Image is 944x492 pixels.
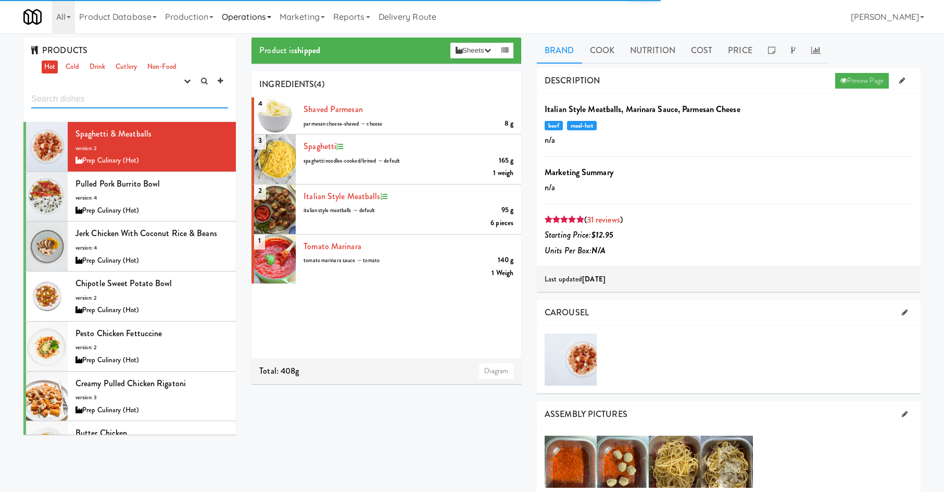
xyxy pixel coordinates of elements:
span: INGREDIENTS [259,78,314,90]
span: CAROUSEL [545,306,589,318]
i: Recipe [381,193,387,200]
span: version: 4 [75,194,97,202]
li: Butter Chickenversion: 2Prep Culinary (Hot) [23,421,236,471]
b: Marketing Summary [545,166,613,178]
b: N/A [591,244,605,256]
span: beef [545,121,563,130]
span: tomato marinara sauce → tomato [304,256,380,264]
div: Prep Culinary (Hot) [75,404,228,417]
div: 1 weigh [493,167,513,180]
a: Hot [42,60,58,73]
b: [DATE] [582,274,606,284]
span: version: 3 [75,393,97,401]
li: Creamy Pulled Chicken Rigatoniversion: 3Prep Culinary (Hot) [23,372,236,422]
a: Brand [537,38,582,64]
a: Preview Page [835,73,889,89]
a: Cold [63,60,81,73]
div: 1 Weigh [492,267,513,280]
span: Creamy Pulled Chicken Rigatoni [75,377,186,389]
li: 1Tomato Marinara140 gtomato marinara sauce → tomato1 Weigh [251,235,521,284]
a: Italian Style Meatballs [304,190,380,202]
a: Cost [683,38,720,64]
a: Tomato Marinara [304,240,361,252]
i: Recipe [336,143,343,150]
span: meal-hot [567,121,597,130]
li: Pesto Chicken Fettuccineversion: 2Prep Culinary (Hot) [23,322,236,372]
span: spaghetti noodles-cooked/brined → default [304,157,400,165]
span: version: 2 [75,144,97,152]
a: Drink [87,60,108,73]
a: Cutlery [113,60,140,73]
a: Cook [582,38,622,64]
span: version: 2 [75,294,97,302]
span: 2 [254,181,266,200]
li: Jerk Chicken with Coconut Rice & Beansversion: 4Prep Culinary (Hot) [23,222,236,272]
span: PRODUCTS [31,44,87,56]
div: Prep Culinary (Hot) [75,154,228,167]
span: 3 [254,131,266,150]
div: Prep Culinary (Hot) [75,304,228,317]
i: Starting Price: [545,229,613,241]
li: Spaghetti & Meatballsversion: 2Prep Culinary (Hot) [23,122,236,172]
div: Prep Culinary (Hot) [75,354,228,367]
a: Diagram [479,363,513,379]
span: 4 [254,94,267,113]
li: 3spaghetti165 gspaghetti noodles-cooked/brined → default1 weigh [251,134,521,185]
div: 165 g [499,154,514,167]
li: Pulled Pork Burrito Bowlversion: 4Prep Culinary (Hot) [23,172,236,222]
span: ASSEMBLY PICTURES [545,408,627,420]
div: 95 g [501,204,513,217]
a: Shaved Parmesan [304,103,363,115]
button: Sheets [450,43,496,58]
a: Nutrition [622,38,683,64]
div: 140 g [498,254,514,267]
span: Total: 408g [259,365,299,377]
b: $12.95 [591,229,614,241]
a: Price [720,38,760,64]
span: version: 2 [75,343,97,351]
li: 2Italian Style Meatballs95 gitalian style meatballs → default6 pieces [251,185,521,235]
span: Jerk Chicken with Coconut Rice & Beans [75,227,217,239]
div: 8 g [505,117,513,130]
span: parmesan cheese-shaved → cheese [304,120,382,128]
a: 31 reviews [587,214,620,226]
span: Product is [259,44,320,56]
a: Non-Food [145,60,179,73]
b: Italian Style Meatballs, Marinara Sauce, Parmesan Cheese [545,103,740,115]
span: Butter Chicken [75,427,127,439]
span: version: 4 [75,244,97,252]
img: Micromart [23,8,42,26]
p: n/a [545,132,913,148]
span: DESCRIPTION [545,75,600,87]
span: Last updated [545,274,606,284]
p: n/a [545,180,913,195]
span: Spaghetti & Meatballs [75,128,152,140]
span: italian style meatballs → default [304,206,375,214]
div: 6 pieces [490,217,513,230]
li: 4Shaved Parmesan8 gparmesan cheese-shaved → cheese [251,97,521,134]
b: shipped [294,44,320,56]
span: Pulled Pork Burrito Bowl [75,178,160,190]
span: Chipotle Sweet Potato Bowl [75,277,172,289]
a: spaghetti [304,140,336,152]
li: Chipotle Sweet Potato Bowlversion: 2Prep Culinary (Hot) [23,272,236,322]
div: Prep Culinary (Hot) [75,254,228,267]
span: Pesto Chicken Fettuccine [75,327,162,339]
span: (4) [314,78,324,90]
span: 1 [254,231,265,250]
input: Search dishes [31,89,228,108]
div: Prep Culinary (Hot) [75,204,228,217]
i: Units Per Box: [545,244,606,256]
div: ( ) [545,212,913,228]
